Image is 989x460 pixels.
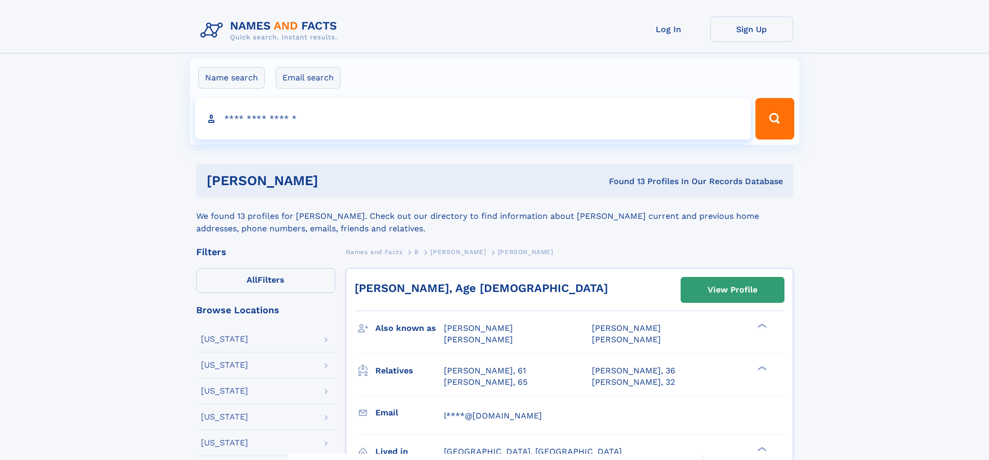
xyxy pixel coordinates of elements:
[681,277,784,302] a: View Profile
[755,98,794,140] button: Search Button
[755,323,767,329] div: ❯
[414,245,419,258] a: B
[627,17,710,42] a: Log In
[708,278,757,302] div: View Profile
[201,361,248,369] div: [US_STATE]
[196,17,346,45] img: Logo Names and Facts
[444,447,622,456] span: [GEOGRAPHIC_DATA], [GEOGRAPHIC_DATA]
[755,445,767,452] div: ❯
[196,198,793,235] div: We found 13 profiles for [PERSON_NAME]. Check out our directory to find information about [PERSON...
[196,268,335,293] label: Filters
[375,319,444,337] h3: Also known as
[592,323,661,333] span: [PERSON_NAME]
[464,176,783,187] div: Found 13 Profiles In Our Records Database
[444,334,513,344] span: [PERSON_NAME]
[247,275,258,285] span: All
[198,67,265,89] label: Name search
[201,413,248,421] div: [US_STATE]
[201,387,248,395] div: [US_STATE]
[710,17,793,42] a: Sign Up
[196,247,335,257] div: Filters
[355,282,608,295] a: [PERSON_NAME], Age [DEMOGRAPHIC_DATA]
[375,362,444,380] h3: Relatives
[201,439,248,447] div: [US_STATE]
[196,305,335,315] div: Browse Locations
[207,174,464,187] h1: [PERSON_NAME]
[755,365,767,371] div: ❯
[276,67,341,89] label: Email search
[414,248,419,256] span: B
[346,245,403,258] a: Names and Facts
[592,365,675,377] a: [PERSON_NAME], 36
[444,323,513,333] span: [PERSON_NAME]
[444,365,526,377] a: [PERSON_NAME], 61
[195,98,751,140] input: search input
[592,334,661,344] span: [PERSON_NAME]
[201,335,248,343] div: [US_STATE]
[444,377,527,388] a: [PERSON_NAME], 65
[498,248,553,256] span: [PERSON_NAME]
[592,377,675,388] a: [PERSON_NAME], 32
[375,404,444,422] h3: Email
[430,248,486,256] span: [PERSON_NAME]
[430,245,486,258] a: [PERSON_NAME]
